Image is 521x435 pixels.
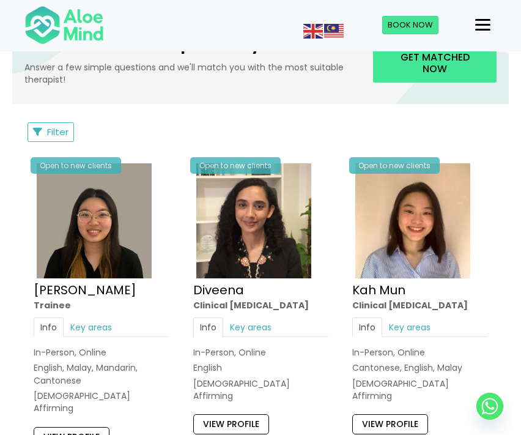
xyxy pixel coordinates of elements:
a: Whatsapp [476,393,503,420]
button: Filter Listings [28,122,74,142]
img: ms [324,24,344,39]
p: Cantonese, English, Malay [352,362,487,374]
a: Info [34,318,64,337]
a: View profile [352,415,428,434]
a: [PERSON_NAME] [34,281,136,299]
div: [DEMOGRAPHIC_DATA] Affirming [34,390,169,415]
button: Menu [470,15,495,35]
div: Clinical [MEDICAL_DATA] [352,299,487,311]
img: Aloe mind Logo [24,5,104,45]
a: Key areas [64,318,119,337]
img: Kah Mun-profile-crop-300×300 [355,163,470,278]
a: Key areas [382,318,437,337]
div: Trainee [34,299,169,311]
a: Info [193,318,223,337]
span: Book Now [388,19,433,31]
div: Open to new clients [190,157,281,174]
p: English [193,362,328,374]
div: Clinical [MEDICAL_DATA] [193,299,328,311]
a: Diveena [193,281,244,299]
div: Open to new clients [31,157,121,174]
img: Profile – Xin Yi [37,163,152,278]
div: [DEMOGRAPHIC_DATA] Affirming [193,377,328,403]
div: In-Person, Online [193,347,328,359]
img: IMG_1660 – Diveena Nair [196,163,311,278]
a: Get matched now [373,44,497,82]
img: en [303,24,323,39]
a: Info [352,318,382,337]
div: Open to new clients [349,157,440,174]
a: Key areas [223,318,278,337]
span: Filter [47,125,68,138]
a: View profile [193,415,269,434]
p: English, Malay, Mandarin, Cantonese [34,362,169,387]
a: Book Now [382,16,438,34]
a: Malay [324,24,345,37]
a: Kah Mun [352,281,405,299]
div: In-Person, Online [352,347,487,359]
span: Get matched now [401,50,470,76]
a: English [303,24,324,37]
div: In-Person, Online [34,347,169,359]
p: Answer a few simple questions and we'll match you with the most suitable therapist! [24,61,355,86]
div: [DEMOGRAPHIC_DATA] Affirming [352,377,487,403]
